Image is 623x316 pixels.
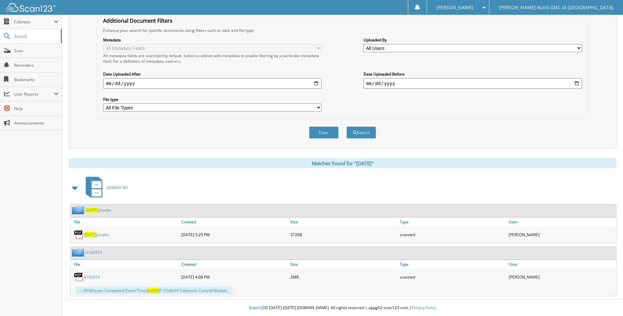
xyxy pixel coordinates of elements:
a: [DATE]shuttle [84,232,109,237]
iframe: Chat Widget [590,284,623,316]
input: start [103,78,322,89]
a: SERVICE RO [82,175,128,201]
span: [DATE] [84,232,97,237]
label: File type [103,97,322,102]
span: [PERSON_NAME] [436,6,473,10]
a: User [507,260,616,269]
a: File [71,217,180,226]
button: Search [346,126,376,139]
img: folder2.png [72,248,86,257]
label: Metadata [103,37,322,43]
span: Help [14,106,58,111]
span: [PERSON_NAME] Buick GMC of [GEOGRAPHIC_DATA] [499,6,613,10]
span: Bookmarks [14,77,58,82]
div: scanned [398,228,507,241]
a: Size [289,260,398,269]
a: File [71,260,180,269]
a: 6102919 [86,250,102,255]
label: Date Uploaded After [103,71,322,77]
img: PDF.png [74,272,84,282]
span: User Reports [14,91,54,97]
img: folder2.png [72,206,86,214]
img: scan123-logo-white.svg [7,3,56,12]
span: Reminders [14,62,58,68]
a: Type [398,260,507,269]
div: 2MB [289,270,398,283]
legend: Additional Document Filters [100,17,176,24]
a: Privacy Policy [412,305,436,310]
a: Size [289,217,398,226]
a: Created [180,217,289,226]
div: ...: 39 Minutes Completed Event Time: T 13:48:59 Telematic Control Module... [76,287,233,294]
label: Uploaded By [364,37,582,43]
div: Matches found for "[DATE]" [69,158,616,168]
span: [DATE] [86,207,99,213]
span: [DATE] [147,288,160,293]
span: Scan123 [249,305,265,310]
div: [DATE] 5:25 PM [180,228,289,241]
span: Announcements [14,120,58,126]
span: Scan [14,48,58,54]
span: SERVICE RO [106,185,128,191]
div: All metadata fields are searched by default. Select a cabinet with metadata to enable filtering b... [103,53,322,64]
div: Enhance your search for specific documents using filters such as date and file type. [100,28,585,33]
a: 6102919 [84,274,100,280]
div: [PERSON_NAME] [507,270,616,283]
div: scanned [398,270,507,283]
a: Created [180,260,289,269]
div: [PERSON_NAME] [507,228,616,241]
input: end [364,78,582,89]
img: PDF.png [74,230,84,239]
a: here [172,58,181,64]
a: Type [398,217,507,226]
a: [DATE]shuttle [86,207,111,213]
span: Search [14,34,57,39]
a: User [507,217,616,226]
div: 372KB [289,228,398,241]
label: Date Uploaded Before [364,71,582,77]
span: Cabinets [14,19,54,25]
button: Clear [309,126,339,139]
div: [DATE] 4:08 PM [180,270,289,283]
div: © [DATE]-[DATE] [DOMAIN_NAME]. All rights reserved | appg02-scan123-com | [62,300,623,316]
